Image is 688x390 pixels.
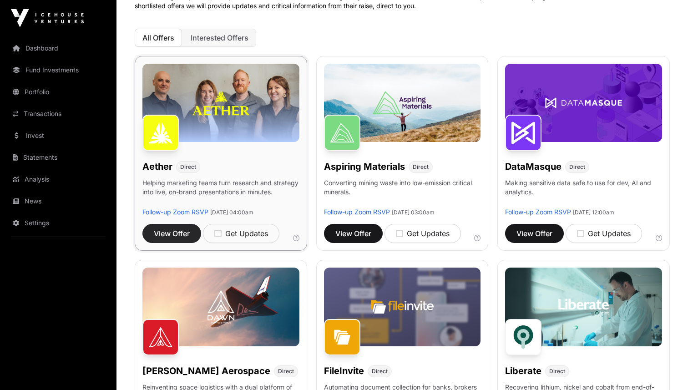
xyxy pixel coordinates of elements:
[516,228,552,239] span: View Offer
[278,368,294,375] span: Direct
[7,147,109,167] a: Statements
[505,160,562,173] h1: DataMasque
[505,268,662,346] img: Liberate-Banner.jpg
[7,213,109,233] a: Settings
[180,163,196,171] span: Direct
[505,365,541,377] h1: Liberate
[203,224,279,243] button: Get Updates
[324,178,481,208] p: Converting mining waste into low-emission critical minerals.
[324,268,481,346] img: File-Invite-Banner.jpg
[372,368,388,375] span: Direct
[142,64,299,142] img: Aether-Banner.jpg
[191,33,248,42] span: Interested Offers
[142,33,174,42] span: All Offers
[642,346,688,390] iframe: Chat Widget
[396,228,450,239] div: Get Updates
[154,228,190,239] span: View Offer
[335,228,371,239] span: View Offer
[505,224,564,243] button: View Offer
[142,319,179,355] img: Dawn Aerospace
[214,228,268,239] div: Get Updates
[573,209,614,216] span: [DATE] 12:00am
[7,82,109,102] a: Portfolio
[324,64,481,142] img: Aspiring-Banner.jpg
[566,224,642,243] button: Get Updates
[7,60,109,80] a: Fund Investments
[7,38,109,58] a: Dashboard
[324,160,405,173] h1: Aspiring Materials
[413,163,429,171] span: Direct
[142,268,299,346] img: Dawn-Banner.jpg
[142,224,201,243] button: View Offer
[324,224,383,243] button: View Offer
[392,209,435,216] span: [DATE] 03:00am
[324,365,364,377] h1: FileInvite
[384,224,461,243] button: Get Updates
[505,64,662,142] img: DataMasque-Banner.jpg
[324,319,360,355] img: FileInvite
[142,365,270,377] h1: [PERSON_NAME] Aerospace
[7,191,109,211] a: News
[549,368,565,375] span: Direct
[569,163,585,171] span: Direct
[142,160,172,173] h1: Aether
[142,115,179,151] img: Aether
[505,178,662,208] p: Making sensitive data safe to use for dev, AI and analytics.
[505,319,541,355] img: Liberate
[142,178,299,208] p: Helping marketing teams turn research and strategy into live, on-brand presentations in minutes.
[577,228,631,239] div: Get Updates
[135,29,182,47] button: All Offers
[11,9,84,27] img: Icehouse Ventures Logo
[324,208,390,216] a: Follow-up Zoom RSVP
[7,104,109,124] a: Transactions
[505,115,541,151] img: DataMasque
[324,115,360,151] img: Aspiring Materials
[210,209,253,216] span: [DATE] 04:00am
[7,169,109,189] a: Analysis
[7,126,109,146] a: Invest
[505,208,571,216] a: Follow-up Zoom RSVP
[142,208,208,216] a: Follow-up Zoom RSVP
[183,29,256,47] button: Interested Offers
